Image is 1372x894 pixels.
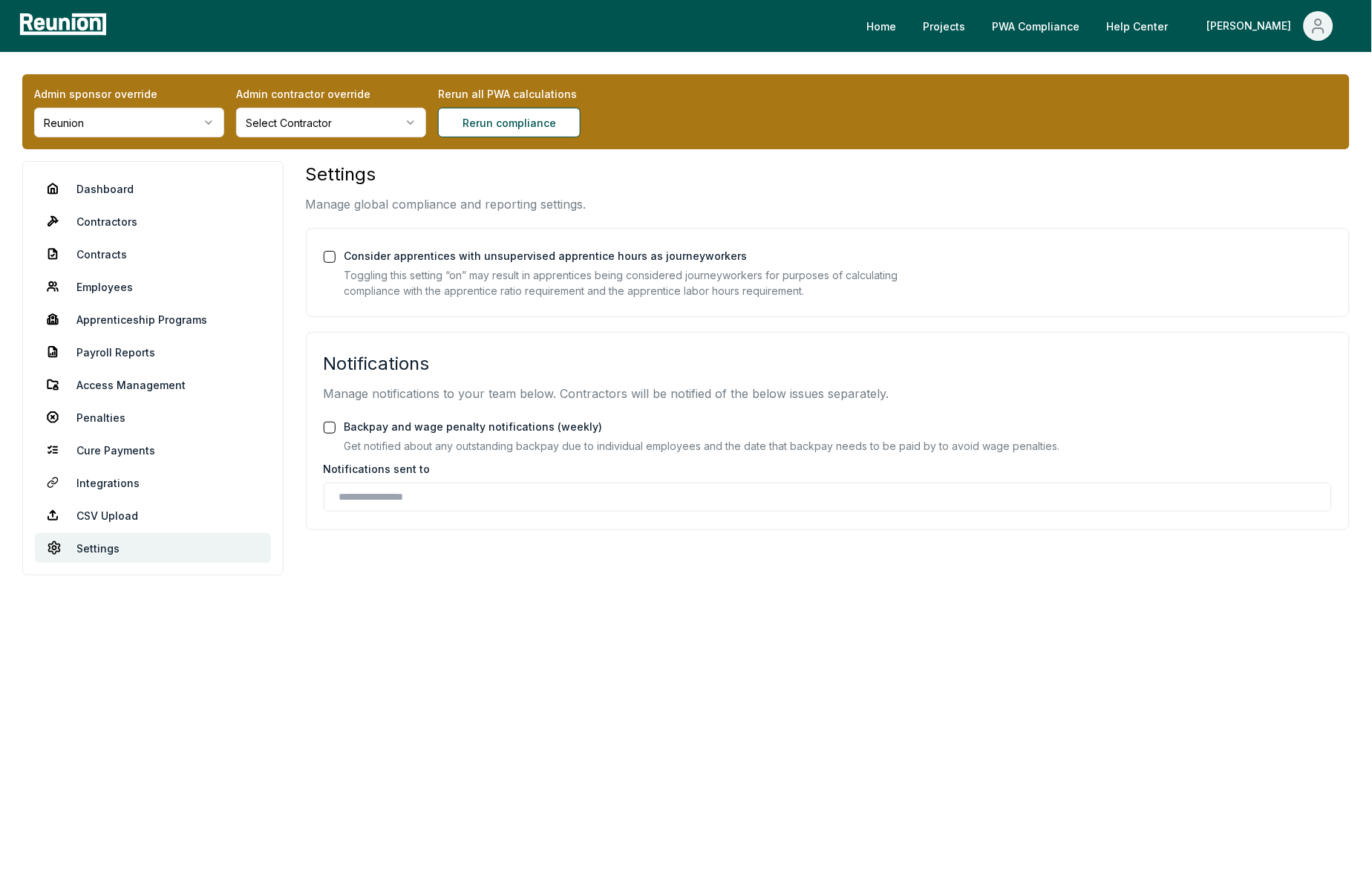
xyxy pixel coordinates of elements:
a: CSV Upload [35,500,271,530]
div: Get notified about any outstanding backpay due to individual employees and the date that backpay ... [344,438,1060,454]
label: Consider apprentices with unsupervised apprentice hours as journeyworkers [344,249,748,262]
a: Help Center [1095,11,1180,41]
a: Apprenticeship Programs [35,304,271,334]
a: Access Management [35,370,271,399]
a: Contracts [35,239,271,269]
a: Projects [912,11,978,41]
div: Toggling this setting “on” may result in apprentices being considered journeyworkers for purposes... [344,267,915,298]
label: Notifications sent to [324,461,1332,477]
nav: Main [855,11,1357,41]
div: [PERSON_NAME] [1207,11,1298,41]
p: Manage global compliance and reporting settings. [306,195,1350,213]
h3: Notifications [324,350,430,377]
label: Rerun all PWA calculations [438,86,628,102]
a: Payroll Reports [35,337,271,367]
label: Admin sponsor override [34,86,224,102]
label: Backpay and wage penalty notifications (weekly) [344,420,603,433]
a: Home [855,11,909,41]
a: Settings [35,533,271,563]
a: Employees [35,272,271,301]
label: Admin contractor override [236,86,426,102]
p: Manage notifications to your team below. Contractors will be notified of the below issues separat... [324,385,1332,402]
h3: Settings [306,161,1350,188]
a: Cure Payments [35,435,271,465]
button: Rerun compliance [438,108,581,137]
a: Dashboard [35,174,271,203]
a: Integrations [35,468,271,497]
button: [PERSON_NAME] [1195,11,1345,41]
a: Penalties [35,402,271,432]
a: Contractors [35,206,271,236]
a: PWA Compliance [981,11,1092,41]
